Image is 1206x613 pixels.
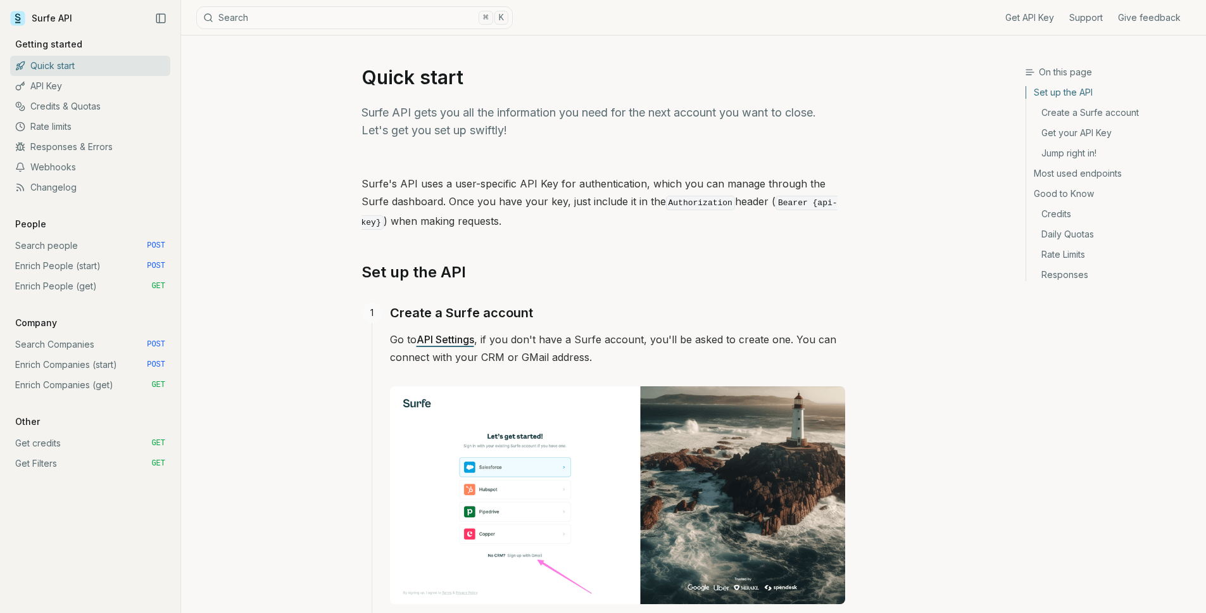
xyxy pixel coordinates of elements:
[361,262,466,282] a: Set up the API
[10,38,87,51] p: Getting started
[1005,11,1054,24] a: Get API Key
[151,458,165,469] span: GET
[1026,103,1196,123] a: Create a Surfe account
[151,380,165,390] span: GET
[10,433,170,453] a: Get credits GET
[151,9,170,28] button: Collapse Sidebar
[10,236,170,256] a: Search people POST
[1026,224,1196,244] a: Daily Quotas
[1025,66,1196,79] h3: On this page
[147,360,165,370] span: POST
[361,66,845,89] h1: Quick start
[151,438,165,448] span: GET
[10,157,170,177] a: Webhooks
[10,137,170,157] a: Responses & Errors
[10,117,170,137] a: Rate limits
[390,331,845,366] p: Go to , if you don't have a Surfe account, you'll be asked to create one. You can connect with yo...
[1026,163,1196,184] a: Most used endpoints
[10,96,170,117] a: Credits & Quotas
[494,11,508,25] kbd: K
[10,76,170,96] a: API Key
[361,104,845,139] p: Surfe API gets you all the information you need for the next account you want to close. Let's get...
[147,241,165,251] span: POST
[10,415,45,428] p: Other
[417,333,474,346] a: API Settings
[1026,123,1196,143] a: Get your API Key
[390,303,533,323] a: Create a Surfe account
[1026,244,1196,265] a: Rate Limits
[1026,86,1196,103] a: Set up the API
[10,177,170,198] a: Changelog
[10,355,170,375] a: Enrich Companies (start) POST
[1026,204,1196,224] a: Credits
[10,317,62,329] p: Company
[1026,143,1196,163] a: Jump right in!
[10,334,170,355] a: Search Companies POST
[1026,265,1196,281] a: Responses
[147,261,165,271] span: POST
[666,196,735,210] code: Authorization
[151,281,165,291] span: GET
[196,6,513,29] button: Search⌘K
[1026,184,1196,204] a: Good to Know
[10,453,170,474] a: Get Filters GET
[10,256,170,276] a: Enrich People (start) POST
[147,339,165,350] span: POST
[390,386,845,604] img: Image
[1069,11,1103,24] a: Support
[10,9,72,28] a: Surfe API
[361,175,845,232] p: Surfe's API uses a user-specific API Key for authentication, which you can manage through the Sur...
[10,276,170,296] a: Enrich People (get) GET
[1118,11,1181,24] a: Give feedback
[10,218,51,231] p: People
[10,56,170,76] a: Quick start
[10,375,170,395] a: Enrich Companies (get) GET
[479,11,493,25] kbd: ⌘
